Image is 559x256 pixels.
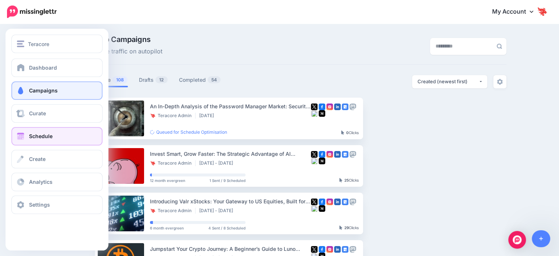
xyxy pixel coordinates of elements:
[199,113,218,119] li: [DATE]
[319,110,325,117] img: medium-square.png
[342,104,348,110] img: google_business-square.png
[150,102,311,111] div: An In-Depth Analysis of the Password Manager Market: Security, Trust, and Value
[311,104,318,110] img: twitter-square.png
[150,179,185,182] span: 12 month evergreen
[150,226,184,230] span: 6 month evergreen
[11,35,103,53] button: Teracore
[150,113,196,119] li: Teracore Admin
[29,156,46,162] span: Create
[344,225,349,230] b: 29
[334,104,341,110] img: linkedin-square.png
[150,245,311,253] div: Jumpstart Your Crypto Journey: A Beginner’s Guide to Luno Exchange
[311,158,318,164] img: bluesky-square.png
[11,150,103,168] a: Create
[350,199,356,205] img: mastodon-grey-square.png
[342,151,348,158] img: google_business-square.png
[95,47,162,56] span: Drive traffic on autopilot
[155,76,168,83] span: 12
[11,196,103,214] a: Settings
[11,81,103,100] a: Campaigns
[350,104,356,110] img: mastodon-grey-square.png
[11,59,103,77] a: Dashboard
[17,41,24,47] img: menu.png
[341,131,359,135] div: Clicks
[150,208,196,214] li: Teracore Admin
[334,151,341,158] img: linkedin-square.png
[319,158,325,164] img: medium-square.png
[150,150,311,158] div: Invest Smart, Grow Faster: The Strategic Advantage of AI Lifetime Deals
[412,75,487,88] button: Created (newest first)
[29,201,50,208] span: Settings
[334,199,341,205] img: linkedin-square.png
[311,199,318,205] img: twitter-square.png
[326,151,333,158] img: instagram-square.png
[150,129,227,135] a: Queued for Schedule Optimisation
[339,178,343,182] img: pointer-grey-darker.png
[208,226,246,230] span: 4 Sent / 8 Scheduled
[508,231,526,249] div: Open Intercom Messenger
[326,246,333,253] img: instagram-square.png
[199,160,237,166] li: [DATE] - [DATE]
[11,173,103,191] a: Analytics
[95,36,162,43] span: Drip Campaigns
[179,76,221,84] a: Completed54
[311,246,318,253] img: twitter-square.png
[7,6,57,18] img: Missinglettr
[334,246,341,253] img: linkedin-square.png
[341,130,344,135] img: pointer-grey-darker.png
[11,127,103,145] a: Schedule
[29,133,53,139] span: Schedule
[11,104,103,123] a: Curate
[319,151,325,158] img: facebook-square.png
[418,78,479,85] div: Created (newest first)
[28,40,49,48] span: Teracore
[342,246,348,253] img: google_business-square.png
[485,3,548,21] a: My Account
[319,205,325,212] img: medium-square.png
[150,197,311,206] div: Introducing Valr xStocks: Your Gateway to US Equities, Built for the Modern Investor
[319,199,325,205] img: facebook-square.png
[350,246,356,253] img: mastodon-grey-square.png
[326,104,333,110] img: instagram-square.png
[497,79,503,85] img: settings-grey.png
[29,110,46,116] span: Curate
[208,76,221,83] span: 54
[29,64,57,71] span: Dashboard
[112,76,128,83] span: 108
[339,178,359,183] div: Clicks
[339,226,359,230] div: Clicks
[339,225,343,230] img: pointer-grey-darker.png
[326,199,333,205] img: instagram-square.png
[342,199,348,205] img: google_business-square.png
[95,76,128,84] a: Active108
[311,110,318,117] img: bluesky-square.png
[209,179,246,182] span: 1 Sent / 9 Scheduled
[199,208,237,214] li: [DATE] - [DATE]
[29,87,58,94] span: Campaigns
[139,76,168,84] a: Drafts12
[319,246,325,253] img: facebook-square.png
[497,43,502,49] img: search-grey-6.png
[311,151,318,158] img: twitter-square.png
[319,104,325,110] img: facebook-square.png
[346,130,349,135] b: 0
[29,179,53,185] span: Analytics
[150,160,196,166] li: Teracore Admin
[311,205,318,212] img: bluesky-square.png
[350,151,356,158] img: mastodon-grey-square.png
[344,178,349,182] b: 25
